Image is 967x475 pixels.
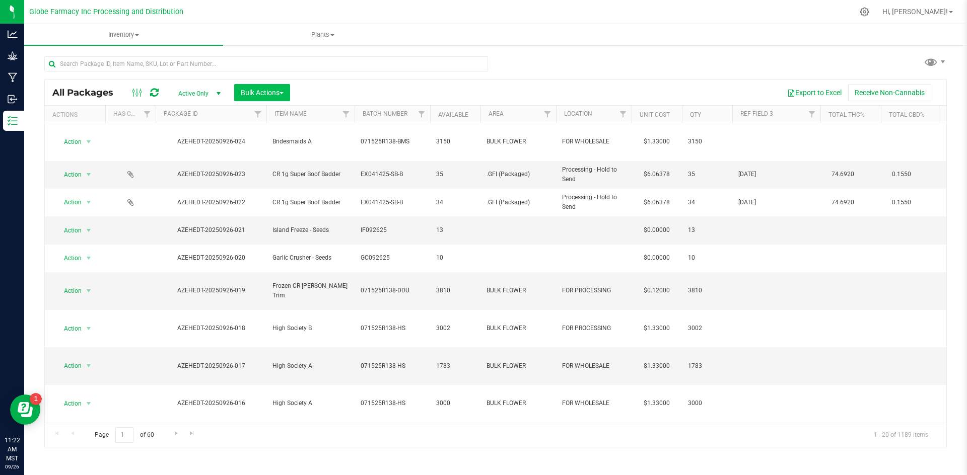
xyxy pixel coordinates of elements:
span: Plants [224,30,422,39]
span: Processing - Hold to Send [562,193,626,212]
span: select [83,223,95,238]
span: 071525R138-DDU [361,286,424,295]
span: select [83,168,95,182]
a: Filter [615,106,632,123]
span: CR 1g Super Boof Badder [272,198,349,207]
span: 10 [688,253,726,263]
span: IF092625 [361,225,424,235]
td: $0.00000 [632,216,682,244]
span: Action [55,397,82,411]
span: 3002 [688,324,726,333]
span: 3000 [436,399,474,408]
span: FOR WHOLESALE [562,399,626,408]
a: Available [438,111,468,118]
a: Qty [690,111,701,118]
span: Processing - Hold to Send [562,165,626,184]
span: 74.6920 [826,195,859,210]
input: Search Package ID, Item Name, SKU, Lot or Part Number... [44,56,488,71]
span: BULK FLOWER [487,324,550,333]
span: Bridesmaids A [272,137,349,146]
span: BULK FLOWER [487,286,550,295]
span: 35 [688,170,726,179]
td: $0.00000 [632,245,682,272]
p: 11:22 AM MST [5,436,20,463]
a: Unit Cost [640,111,670,118]
inline-svg: Grow [8,51,18,61]
div: AZEHEDT-20250926-019 [154,286,268,295]
span: 3810 [436,286,474,295]
button: Export to Excel [781,84,848,101]
div: AZEHEDT-20250926-017 [154,361,268,371]
td: $1.33000 [632,347,682,385]
a: Inventory [24,24,223,45]
inline-svg: Analytics [8,29,18,39]
span: [DATE] [738,198,814,207]
span: 071525R138-HS [361,361,424,371]
div: Manage settings [858,7,871,17]
span: Action [55,223,82,238]
span: select [83,284,95,298]
span: 0.1550 [887,195,916,210]
div: Actions [52,111,101,118]
input: 1 [115,427,133,443]
div: AZEHEDT-20250926-021 [154,225,268,235]
span: Action [55,135,82,149]
div: AZEHEDT-20250926-022 [154,198,268,207]
span: 3000 [688,399,726,408]
a: Go to the next page [169,427,183,441]
span: Action [55,195,82,209]
iframe: Resource center [10,394,40,425]
span: FOR PROCESSING [562,324,626,333]
inline-svg: Inbound [8,94,18,104]
a: Ref Field 3 [740,110,773,117]
span: 1783 [436,361,474,371]
span: BULK FLOWER [487,361,550,371]
span: 10 [436,253,474,263]
span: 34 [436,198,474,207]
a: Filter [139,106,156,123]
span: [DATE] [738,170,814,179]
a: Filter [338,106,355,123]
span: High Society A [272,361,349,371]
span: 3002 [436,324,474,333]
span: 3810 [688,286,726,295]
span: select [83,251,95,265]
div: AZEHEDT-20250926-016 [154,399,268,408]
a: Total CBD% [889,111,925,118]
span: .GFI (Packaged) [487,170,550,179]
span: 34 [688,198,726,207]
span: 35 [436,170,474,179]
span: Garlic Crusher - Seeds [272,253,349,263]
a: Item Name [274,110,307,117]
td: $0.12000 [632,272,682,310]
span: 3150 [688,137,726,146]
span: Page of 60 [86,427,162,443]
p: 09/26 [5,463,20,470]
span: High Society A [272,399,349,408]
a: Location [564,110,592,117]
span: Action [55,251,82,265]
a: Total THC% [828,111,865,118]
span: All Packages [52,87,123,98]
span: .GFI (Packaged) [487,198,550,207]
td: $1.33000 [632,385,682,423]
span: select [83,397,95,411]
a: Filter [250,106,266,123]
span: 74.6920 [826,167,859,182]
a: Batch Number [363,110,407,117]
button: Receive Non-Cannabis [848,84,931,101]
a: Filter [804,106,820,123]
td: $6.06378 [632,189,682,216]
div: AZEHEDT-20250926-020 [154,253,268,263]
span: High Society B [272,324,349,333]
button: Bulk Actions [234,84,290,101]
span: select [83,322,95,336]
a: Package ID [164,110,198,117]
a: Filter [539,106,556,123]
span: FOR WHOLESALE [562,137,626,146]
span: select [83,359,95,373]
div: AZEHEDT-20250926-024 [154,137,268,146]
span: 3150 [436,137,474,146]
span: Action [55,322,82,336]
